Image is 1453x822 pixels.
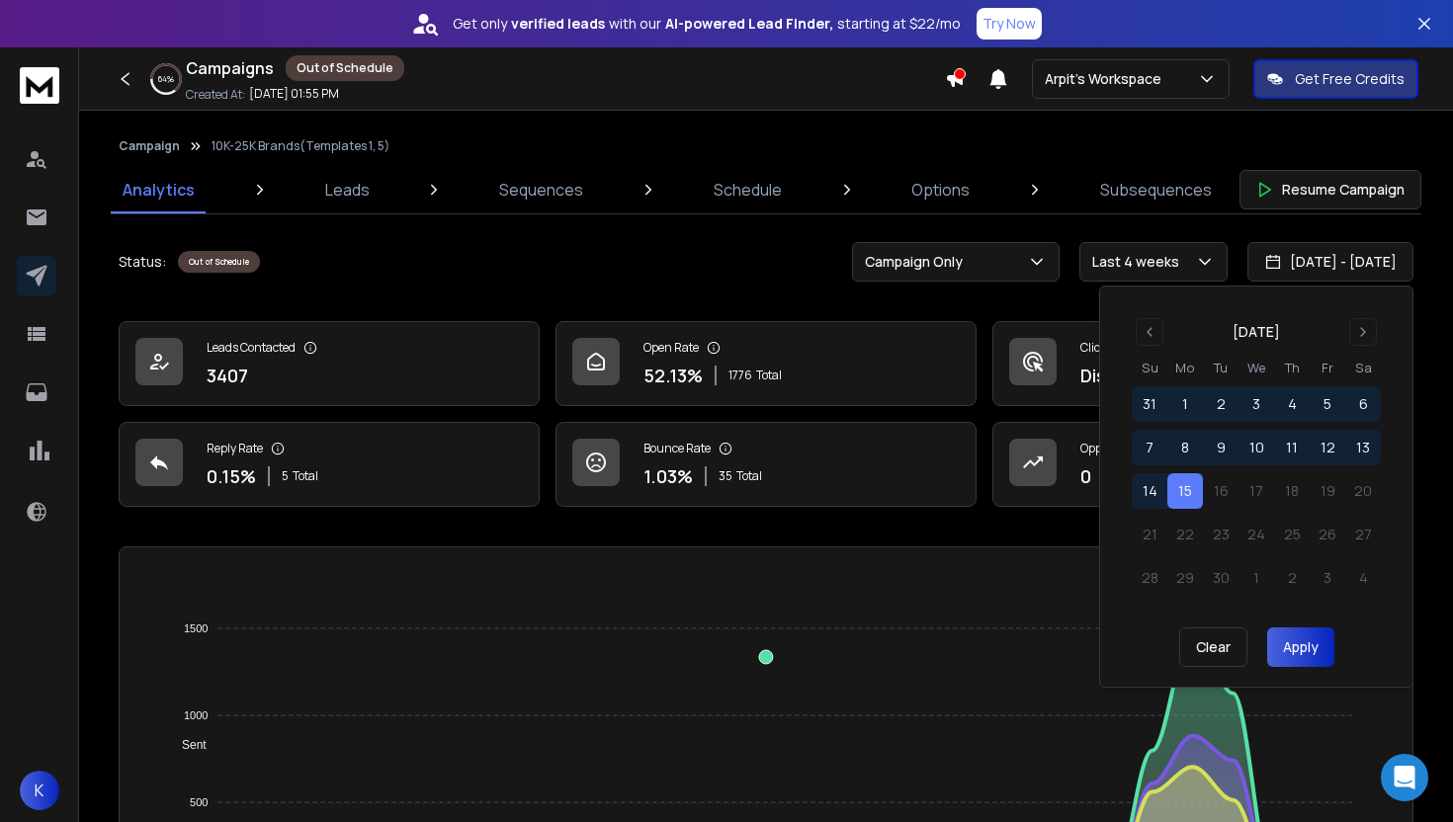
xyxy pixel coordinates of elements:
p: Open Rate [643,340,699,356]
button: K [20,771,59,810]
button: 14 [1132,473,1167,509]
p: Campaign Only [865,252,971,272]
strong: verified leads [511,14,605,34]
button: Clear [1179,627,1247,667]
a: Bounce Rate1.03%35Total [556,422,977,507]
a: Opportunities0$0 [992,422,1413,507]
button: 13 [1345,430,1381,465]
th: Thursday [1274,358,1310,378]
th: Sunday [1132,358,1167,378]
p: 64 % [158,73,174,85]
button: 31 [1132,386,1167,422]
button: 3 [1239,386,1274,422]
span: 5 [282,468,289,484]
button: 8 [1167,430,1203,465]
p: Arpit's Workspace [1045,69,1169,89]
button: 6 [1345,386,1381,422]
p: Reply Rate [207,441,263,456]
p: Get Free Credits [1295,69,1405,89]
button: Try Now [977,8,1042,40]
p: Created At: [186,87,245,103]
button: 1 [1167,386,1203,422]
span: Total [736,468,762,484]
a: Sequences [487,166,595,213]
div: Out of Schedule [178,251,260,273]
p: Try Now [983,14,1036,34]
div: Open Intercom Messenger [1381,754,1428,801]
p: Subsequences [1100,178,1212,202]
button: 9 [1203,430,1239,465]
div: [DATE] [1233,322,1280,342]
tspan: 1500 [184,622,208,634]
p: Get only with our starting at $22/mo [453,14,961,34]
th: Wednesday [1239,358,1274,378]
p: [DATE] 01:55 PM [249,86,339,102]
button: Apply [1267,627,1334,667]
p: Schedule [714,178,782,202]
p: Bounce Rate [643,441,711,456]
a: Leads Contacted3407 [119,321,540,406]
p: 0 [1080,462,1091,490]
p: Options [911,178,970,202]
button: Get Free Credits [1253,59,1418,99]
th: Monday [1167,358,1203,378]
p: Click Rate [1080,340,1133,356]
p: Opportunities [1080,441,1154,456]
a: Reply Rate0.15%5Total [119,422,540,507]
button: 7 [1132,430,1167,465]
th: Friday [1310,358,1345,378]
th: Tuesday [1203,358,1239,378]
strong: AI-powered Lead Finder, [665,14,833,34]
button: 4 [1274,386,1310,422]
p: Leads [325,178,370,202]
p: Leads Contacted [207,340,296,356]
a: Schedule [702,166,794,213]
a: Click RateDisabledKnow More [992,321,1413,406]
tspan: 1000 [184,709,208,721]
p: Status: [119,252,166,272]
button: 10 [1239,430,1274,465]
a: Open Rate52.13%1776Total [556,321,977,406]
span: Total [293,468,318,484]
p: Last 4 weeks [1092,252,1187,272]
button: [DATE] - [DATE] [1247,242,1413,282]
a: Analytics [111,166,207,213]
p: 1.03 % [643,462,693,490]
p: 52.13 % [643,362,703,389]
th: Saturday [1345,358,1381,378]
button: 12 [1310,430,1345,465]
img: logo [20,67,59,104]
button: Go to next month [1349,318,1377,346]
p: 10K-25K Brands(Templates 1, 5) [212,138,389,154]
a: Options [899,166,982,213]
tspan: 500 [190,796,208,808]
button: Go to previous month [1136,318,1163,346]
p: 0.15 % [207,462,256,490]
span: 35 [719,468,732,484]
p: 3407 [207,362,248,389]
span: Total [756,368,782,383]
a: Leads [313,166,382,213]
span: Sent [167,738,207,752]
button: Resume Campaign [1239,170,1421,209]
p: Disabled [1080,362,1154,389]
button: 5 [1310,386,1345,422]
button: 15 [1167,473,1203,509]
p: Analytics [123,178,195,202]
button: Campaign [119,138,180,154]
h1: Campaigns [186,56,274,80]
button: 2 [1203,386,1239,422]
p: Sequences [499,178,583,202]
button: 11 [1274,430,1310,465]
a: Subsequences [1088,166,1224,213]
span: 1776 [728,368,752,383]
div: Out of Schedule [286,55,404,81]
